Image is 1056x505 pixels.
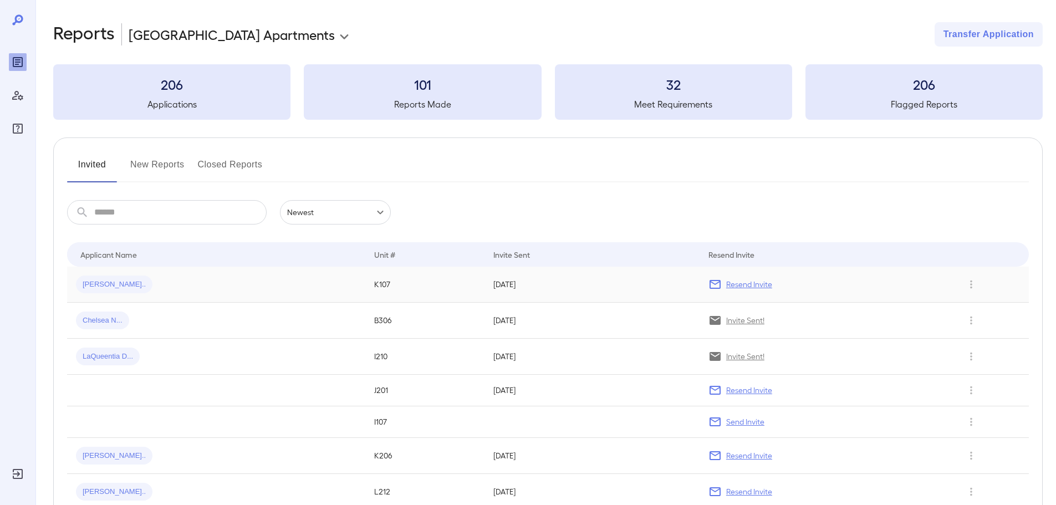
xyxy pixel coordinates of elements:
td: [DATE] [484,339,699,375]
div: Resend Invite [708,248,754,261]
h2: Reports [53,22,115,47]
td: J201 [365,375,484,406]
p: Resend Invite [726,385,772,396]
td: [DATE] [484,438,699,474]
h5: Reports Made [304,98,541,111]
td: B306 [365,303,484,339]
div: Applicant Name [80,248,137,261]
button: Row Actions [962,381,980,399]
p: Invite Sent! [726,315,764,326]
h3: 206 [53,75,290,93]
p: Resend Invite [726,486,772,497]
h5: Meet Requirements [555,98,792,111]
span: [PERSON_NAME].. [76,487,152,497]
h5: Flagged Reports [805,98,1043,111]
div: Newest [280,200,391,225]
button: Row Actions [962,413,980,431]
button: Row Actions [962,348,980,365]
div: Invite Sent [493,248,530,261]
td: I210 [365,339,484,375]
summary: 206Applications101Reports Made32Meet Requirements206Flagged Reports [53,64,1043,120]
td: [DATE] [484,375,699,406]
div: FAQ [9,120,27,137]
button: Closed Reports [198,156,263,182]
p: Invite Sent! [726,351,764,362]
h3: 101 [304,75,541,93]
button: Row Actions [962,312,980,329]
p: Send Invite [726,416,764,427]
span: [PERSON_NAME].. [76,279,152,290]
div: Manage Users [9,86,27,104]
td: K107 [365,267,484,303]
button: Transfer Application [935,22,1043,47]
div: Log Out [9,465,27,483]
button: Row Actions [962,276,980,293]
td: [DATE] [484,303,699,339]
p: Resend Invite [726,450,772,461]
button: New Reports [130,156,185,182]
button: Row Actions [962,483,980,501]
h3: 206 [805,75,1043,93]
h3: 32 [555,75,792,93]
h5: Applications [53,98,290,111]
td: K206 [365,438,484,474]
button: Invited [67,156,117,182]
span: [PERSON_NAME].. [76,451,152,461]
span: LaQueentia D... [76,351,140,362]
td: I107 [365,406,484,438]
p: [GEOGRAPHIC_DATA] Apartments [129,25,335,43]
td: [DATE] [484,267,699,303]
div: Reports [9,53,27,71]
div: Unit # [374,248,395,261]
button: Row Actions [962,447,980,465]
p: Resend Invite [726,279,772,290]
span: Chelsea N... [76,315,129,326]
